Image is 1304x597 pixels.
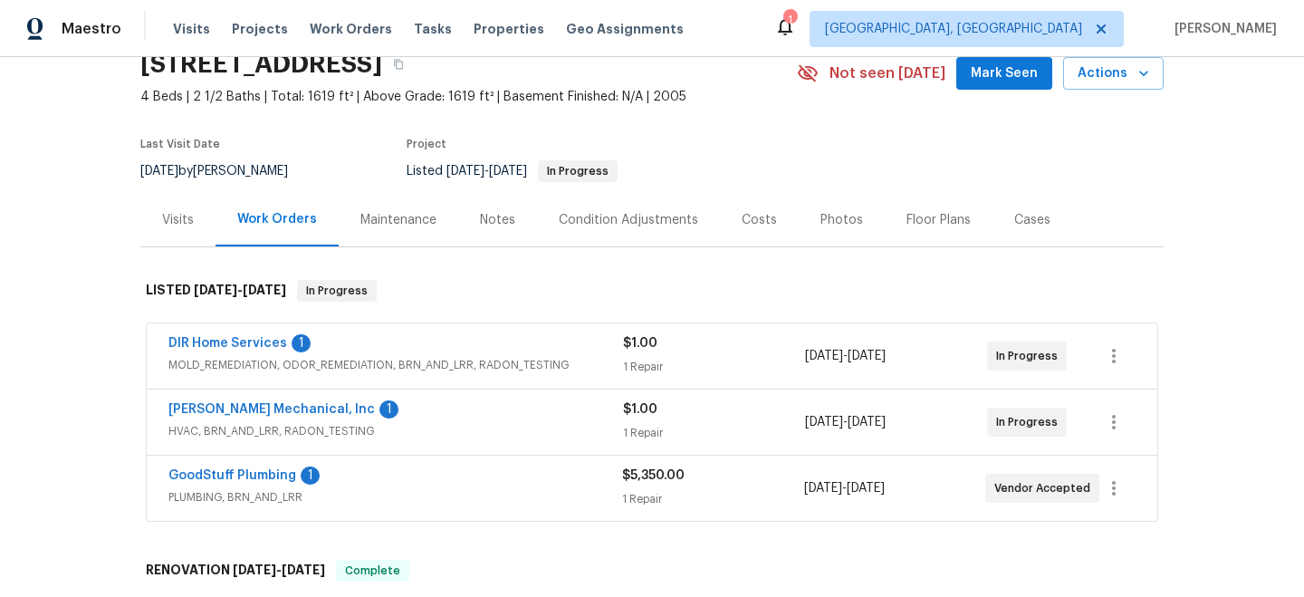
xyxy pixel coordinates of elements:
[1167,20,1277,38] span: [PERSON_NAME]
[140,160,310,182] div: by [PERSON_NAME]
[146,280,286,302] h6: LISTED
[623,424,805,442] div: 1 Repair
[480,211,515,229] div: Notes
[446,165,484,178] span: [DATE]
[162,211,194,229] div: Visits
[233,563,276,576] span: [DATE]
[140,88,797,106] span: 4 Beds | 2 1/2 Baths | Total: 1619 ft² | Above Grade: 1619 ft² | Basement Finished: N/A | 2005
[379,400,398,419] div: 1
[140,262,1164,320] div: LISTED [DATE]-[DATE]In Progress
[783,11,796,29] div: 1
[299,282,375,300] span: In Progress
[168,337,287,350] a: DIR Home Services
[623,403,657,416] span: $1.00
[62,20,121,38] span: Maestro
[805,350,843,362] span: [DATE]
[194,284,237,296] span: [DATE]
[140,139,220,149] span: Last Visit Date
[742,211,777,229] div: Costs
[301,467,320,485] div: 1
[1078,63,1149,85] span: Actions
[805,347,886,365] span: -
[956,57,1052,91] button: Mark Seen
[446,165,527,178] span: -
[996,413,1065,431] span: In Progress
[168,356,623,374] span: MOLD_REMEDIATION, ODOR_REMEDIATION, BRN_AND_LRR, RADON_TESTING
[282,563,325,576] span: [DATE]
[237,210,317,228] div: Work Orders
[407,139,446,149] span: Project
[622,490,803,508] div: 1 Repair
[559,211,698,229] div: Condition Adjustments
[338,562,407,580] span: Complete
[805,413,886,431] span: -
[168,422,623,440] span: HVAC, BRN_AND_LRR, RADON_TESTING
[292,334,311,352] div: 1
[848,350,886,362] span: [DATE]
[243,284,286,296] span: [DATE]
[173,20,210,38] span: Visits
[360,211,436,229] div: Maintenance
[848,416,886,428] span: [DATE]
[1063,57,1164,91] button: Actions
[847,482,885,495] span: [DATE]
[804,482,842,495] span: [DATE]
[140,55,382,73] h2: [STREET_ADDRESS]
[540,166,616,177] span: In Progress
[194,284,286,296] span: -
[233,563,325,576] span: -
[994,479,1098,497] span: Vendor Accepted
[168,403,375,416] a: [PERSON_NAME] Mechanical, Inc
[407,165,618,178] span: Listed
[168,488,622,506] span: PLUMBING, BRN_AND_LRR
[168,469,296,482] a: GoodStuff Plumbing
[146,560,325,582] h6: RENOVATION
[804,479,885,497] span: -
[489,165,527,178] span: [DATE]
[414,23,452,35] span: Tasks
[971,63,1038,85] span: Mark Seen
[622,469,685,482] span: $5,350.00
[825,20,1082,38] span: [GEOGRAPHIC_DATA], [GEOGRAPHIC_DATA]
[820,211,863,229] div: Photos
[310,20,392,38] span: Work Orders
[382,48,415,81] button: Copy Address
[996,347,1065,365] span: In Progress
[805,416,843,428] span: [DATE]
[623,337,657,350] span: $1.00
[232,20,288,38] span: Projects
[474,20,544,38] span: Properties
[1014,211,1050,229] div: Cases
[906,211,971,229] div: Floor Plans
[566,20,684,38] span: Geo Assignments
[829,64,945,82] span: Not seen [DATE]
[623,358,805,376] div: 1 Repair
[140,165,178,178] span: [DATE]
